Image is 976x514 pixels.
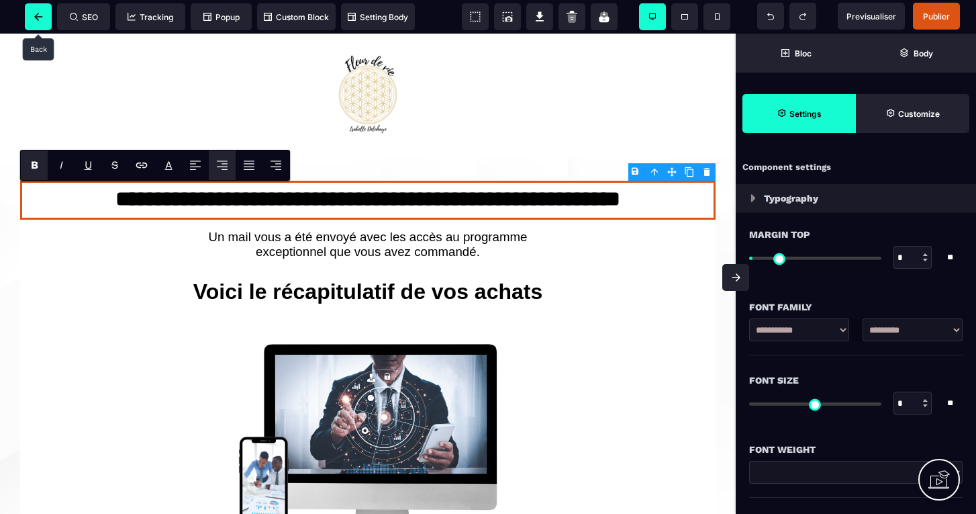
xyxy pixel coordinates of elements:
[236,151,262,180] span: Align Justify
[795,48,812,58] strong: Bloc
[101,151,128,180] span: Strike-through
[736,34,856,73] span: Open Blocks
[111,159,118,171] s: S
[494,3,521,30] span: Screenshot
[165,159,173,171] label: Font color
[749,299,963,315] div: Font Family
[48,151,75,180] span: Italic
[165,159,173,171] p: A
[85,159,92,171] u: U
[238,310,498,513] img: 292_qss.png
[789,109,822,119] strong: Settings
[182,151,209,180] span: Align Left
[750,194,756,202] img: loading
[264,12,329,22] span: Custom Block
[923,11,950,22] span: Publier
[31,159,38,171] b: B
[262,151,289,180] span: Align Right
[736,155,976,181] div: Component settings
[856,34,976,73] span: Open Layer Manager
[203,12,240,22] span: Popup
[70,12,98,22] span: SEO
[128,151,155,180] span: Link
[209,151,236,180] span: Align Center
[462,3,489,30] span: View components
[838,3,905,30] span: Preview
[914,48,933,58] strong: Body
[846,11,896,22] span: Previsualiser
[208,196,530,225] span: Un mail vous a été envoyé avec les accès au programme exceptionnel que vous avez commandé.
[764,190,818,206] p: Typography
[328,20,407,100] img: 79515fb81ae77b9786bb11d831489bbc_Design_sans_titre-10.png
[749,372,799,388] span: Font Size
[348,12,408,22] span: Setting Body
[75,151,101,180] span: Underline
[60,159,63,171] i: I
[128,12,173,22] span: Tracking
[898,109,940,119] strong: Customize
[177,239,559,277] h1: Voici le récapitulatif de vos achats
[21,151,48,180] span: Bold
[742,94,856,133] span: Settings
[856,94,969,133] span: Open Style Manager
[749,226,810,243] span: Margin Top
[749,441,963,458] div: Font Weight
